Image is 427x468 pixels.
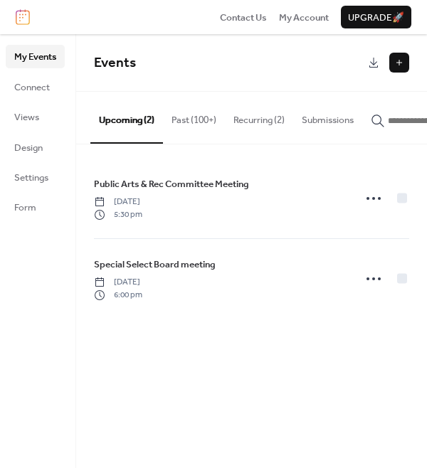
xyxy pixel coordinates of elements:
span: Views [14,110,39,124]
a: Views [6,105,65,128]
span: Special Select Board meeting [94,257,216,272]
a: Special Select Board meeting [94,257,216,272]
button: Past (100+) [163,92,225,142]
a: Form [6,196,65,218]
span: 6:00 pm [94,289,142,302]
span: Contact Us [220,11,267,25]
span: Design [14,141,43,155]
button: Upcoming (2) [90,92,163,143]
span: My Account [279,11,329,25]
button: Submissions [293,92,362,142]
img: logo [16,9,30,25]
span: My Events [14,50,56,64]
a: My Account [279,10,329,24]
button: Recurring (2) [225,92,293,142]
span: 5:30 pm [94,208,142,221]
a: Contact Us [220,10,267,24]
a: Connect [6,75,65,98]
a: Design [6,136,65,159]
span: Upgrade 🚀 [348,11,404,25]
a: Settings [6,166,65,188]
span: [DATE] [94,276,142,289]
a: Public Arts & Rec Committee Meeting [94,176,249,192]
a: My Events [6,45,65,68]
span: Form [14,201,36,215]
span: [DATE] [94,196,142,208]
span: Connect [14,80,50,95]
span: Public Arts & Rec Committee Meeting [94,177,249,191]
span: Settings [14,171,48,185]
button: Upgrade🚀 [341,6,411,28]
span: Events [94,50,136,76]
